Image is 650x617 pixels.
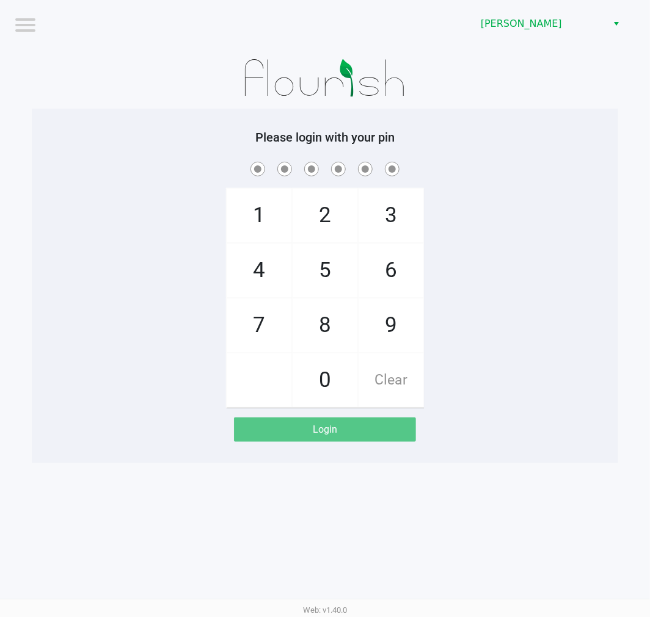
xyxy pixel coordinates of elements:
span: Clear [359,353,423,407]
span: 0 [293,353,357,407]
span: 1 [227,189,291,242]
span: Web: v1.40.0 [303,605,347,615]
span: [PERSON_NAME] [481,16,600,31]
h5: Please login with your pin [41,130,609,145]
span: 3 [359,189,423,242]
span: 4 [227,244,291,297]
span: 8 [293,298,357,352]
span: 7 [227,298,291,352]
button: Select [607,13,625,35]
span: 5 [293,244,357,297]
span: 9 [359,298,423,352]
span: 2 [293,189,357,242]
span: 6 [359,244,423,297]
